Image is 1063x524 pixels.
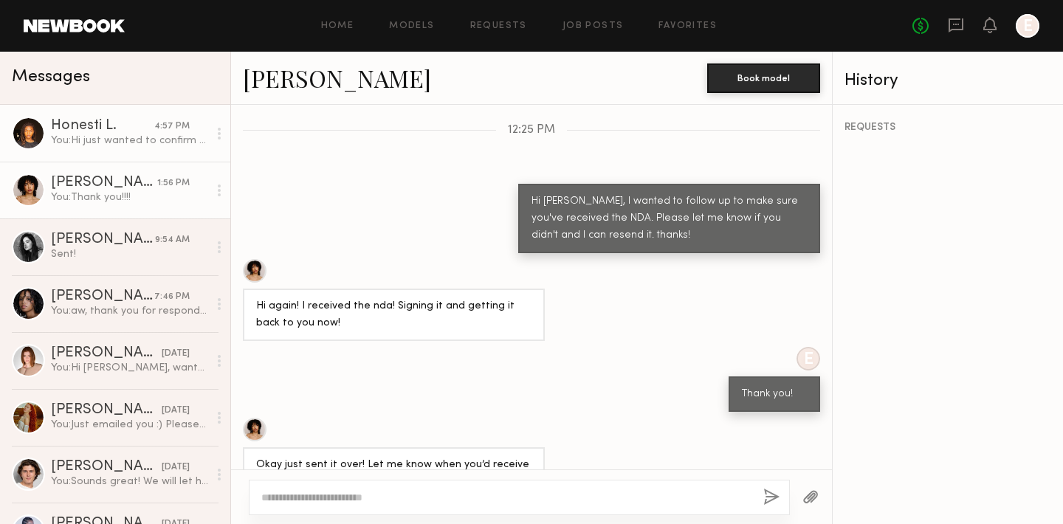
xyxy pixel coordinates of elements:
[707,71,820,83] a: Book model
[51,119,154,134] div: Honesti L.
[51,176,157,190] div: [PERSON_NAME]
[51,346,162,361] div: [PERSON_NAME]
[51,418,208,432] div: You: Just emailed you :) Please check your spam aswell
[844,72,1051,89] div: History
[531,193,807,244] div: Hi [PERSON_NAME], I wanted to follow up to make sure you've received the NDA. Please let me know ...
[12,69,90,86] span: Messages
[563,21,624,31] a: Job Posts
[321,21,354,31] a: Home
[1016,14,1039,38] a: E
[162,461,190,475] div: [DATE]
[51,134,208,148] div: You: Hi just wanted to confirm you received the email as sometimes it can go to spam so please ch...
[707,63,820,93] button: Book model
[155,233,190,247] div: 9:54 AM
[256,298,531,332] div: Hi again! I received the nda! Signing it and getting it back to you now!
[658,21,717,31] a: Favorites
[51,361,208,375] div: You: Hi [PERSON_NAME], wanted to follow up to see if you've been able to check your email and if ...
[51,475,208,489] div: You: Sounds great! We will let her know :)
[51,247,208,261] div: Sent!
[162,404,190,418] div: [DATE]
[154,290,190,304] div: 7:46 PM
[51,403,162,418] div: [PERSON_NAME]
[51,289,154,304] div: [PERSON_NAME]
[256,457,531,491] div: Okay just sent it over! Let me know when you’d receive it :)
[389,21,434,31] a: Models
[51,460,162,475] div: [PERSON_NAME]
[51,232,155,247] div: [PERSON_NAME]
[508,124,555,137] span: 12:25 PM
[157,176,190,190] div: 1:56 PM
[51,190,208,204] div: You: Thank you!!!!
[470,21,527,31] a: Requests
[154,120,190,134] div: 4:57 PM
[243,62,431,94] a: [PERSON_NAME]
[162,347,190,361] div: [DATE]
[742,386,807,403] div: Thank you!
[844,123,1051,133] div: REQUESTS
[51,304,208,318] div: You: aw, thank you for responding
